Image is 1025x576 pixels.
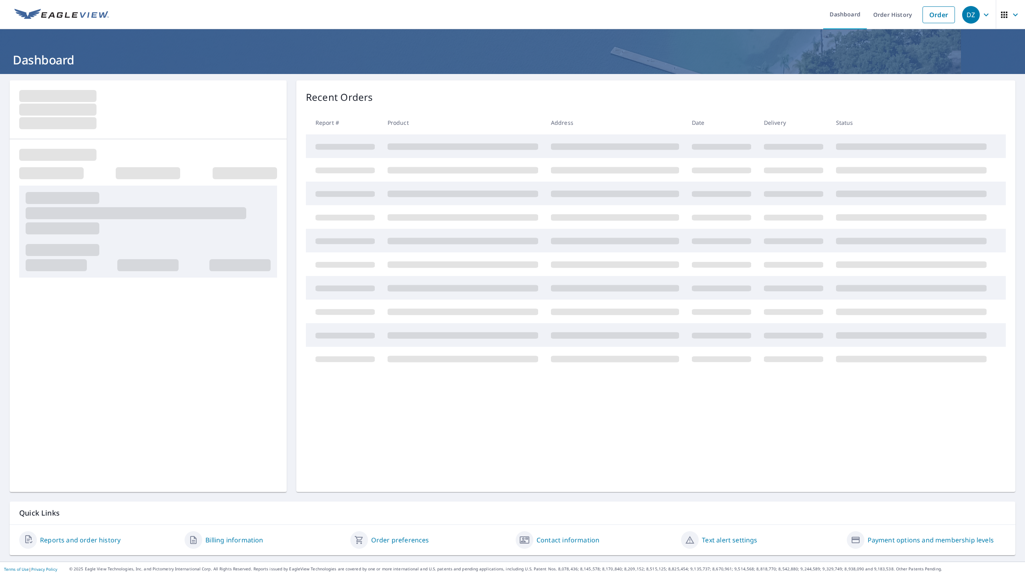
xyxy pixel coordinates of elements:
p: Recent Orders [306,90,373,104]
p: Quick Links [19,508,1006,518]
a: Reports and order history [40,535,121,545]
a: Contact information [537,535,599,545]
a: Billing information [205,535,263,545]
img: EV Logo [14,9,109,21]
a: Payment options and membership levels [868,535,994,545]
div: DZ [962,6,980,24]
p: | [4,567,57,572]
a: Text alert settings [702,535,757,545]
a: Order [922,6,955,23]
a: Order preferences [371,535,429,545]
th: Status [830,111,993,134]
th: Report # [306,111,381,134]
th: Delivery [758,111,830,134]
a: Privacy Policy [31,566,57,572]
th: Date [685,111,758,134]
a: Terms of Use [4,566,29,572]
th: Product [381,111,545,134]
p: © 2025 Eagle View Technologies, Inc. and Pictometry International Corp. All Rights Reserved. Repo... [69,566,1021,572]
h1: Dashboard [10,52,1015,68]
th: Address [545,111,685,134]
